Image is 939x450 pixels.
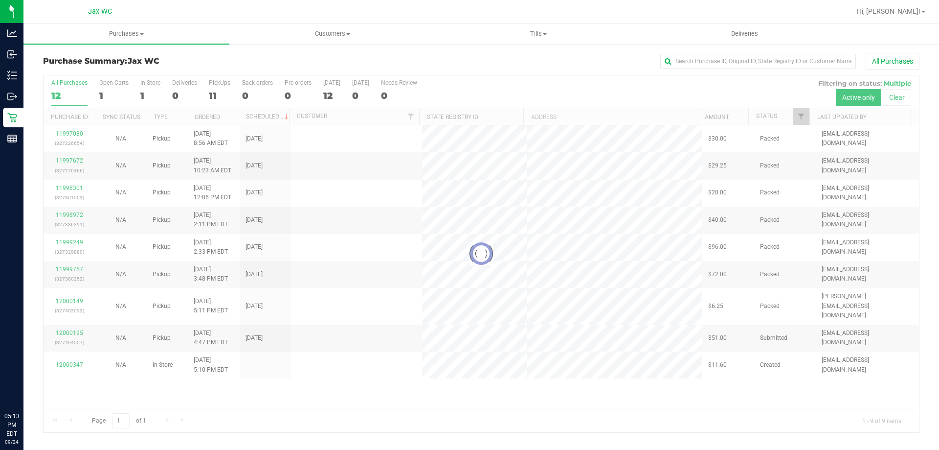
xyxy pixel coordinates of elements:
[7,113,17,122] inline-svg: Retail
[866,53,919,70] button: All Purchases
[435,24,641,44] a: Tills
[7,71,17,80] inline-svg: Inventory
[7,92,17,101] inline-svg: Outbound
[7,28,17,38] inline-svg: Analytics
[436,29,641,38] span: Tills
[229,24,435,44] a: Customers
[4,438,19,446] p: 09/24
[857,7,920,15] span: Hi, [PERSON_NAME]!
[88,7,112,16] span: Jax WC
[4,412,19,438] p: 05:13 PM EDT
[23,24,229,44] a: Purchases
[43,57,335,66] h3: Purchase Summary:
[7,49,17,59] inline-svg: Inbound
[642,24,848,44] a: Deliveries
[230,29,435,38] span: Customers
[660,54,856,69] input: Search Purchase ID, Original ID, State Registry ID or Customer Name...
[23,29,229,38] span: Purchases
[718,29,771,38] span: Deliveries
[10,372,39,401] iframe: Resource center
[7,134,17,143] inline-svg: Reports
[128,56,159,66] span: Jax WC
